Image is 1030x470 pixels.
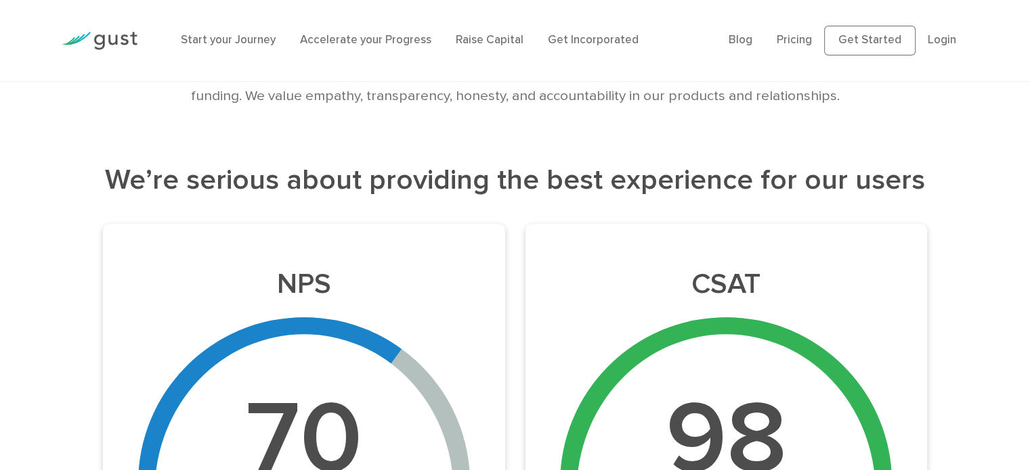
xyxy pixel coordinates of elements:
p: We are a small, fully remote team. We care deeply about helping entrepreneurs and increasing equi... [135,64,895,106]
a: Blog [729,33,752,47]
h2: We’re serious about providing the best experience for our users [103,162,927,199]
img: Gust Logo [62,32,137,50]
a: Get Started [824,26,916,55]
h3: CSAT [536,267,917,301]
h3: NPS [114,267,494,301]
a: Raise Capital [456,33,523,47]
a: Start your Journey [181,33,276,47]
a: Login [928,33,956,47]
a: Pricing [777,33,812,47]
a: Accelerate your Progress [300,33,431,47]
a: Get Incorporated [548,33,639,47]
